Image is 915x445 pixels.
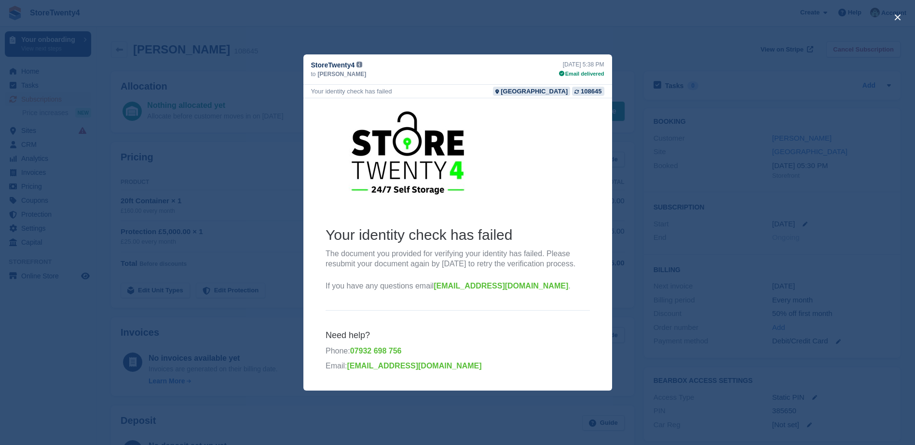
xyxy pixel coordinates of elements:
[47,249,98,257] a: 07932 698 756
[356,62,362,67] img: icon-info-grey-7440780725fd019a000dd9b08b2336e03edf1995a4989e88bcd33f0948082b44.svg
[22,8,186,104] img: StoreTwenty4 Logo
[581,87,601,96] div: 108645
[311,70,316,79] span: to
[22,232,287,243] h6: Need help?
[572,87,604,96] a: 108645
[501,87,568,96] div: [GEOGRAPHIC_DATA]
[559,60,604,69] div: [DATE] 5:38 PM
[22,127,287,146] h2: Your identity check has failed
[318,70,367,79] span: [PERSON_NAME]
[890,10,905,25] button: close
[22,151,287,171] p: The document you provided for verifying your identity has failed. Please resubmit your document a...
[311,87,392,96] div: Your identity check has failed
[130,183,265,192] a: [EMAIL_ADDRESS][DOMAIN_NAME]
[493,87,570,96] a: [GEOGRAPHIC_DATA]
[22,263,287,273] p: Email:
[22,248,287,258] p: Phone:
[559,70,604,78] div: Email delivered
[22,183,287,193] p: If you have any questions email .
[311,60,355,70] span: StoreTwenty4
[43,263,178,272] a: [EMAIL_ADDRESS][DOMAIN_NAME]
